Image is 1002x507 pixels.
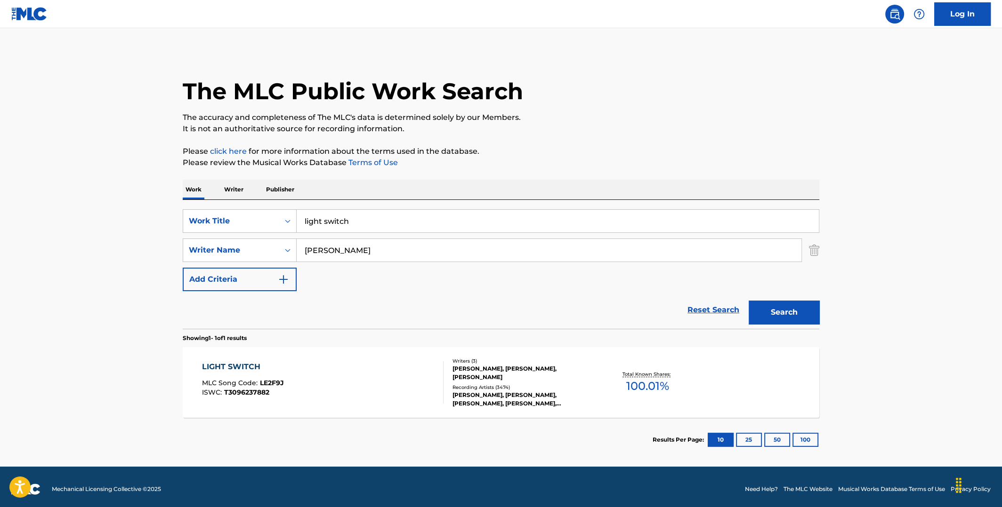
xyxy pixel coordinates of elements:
[809,238,819,262] img: Delete Criterion
[260,379,284,387] span: LE2F9J
[764,433,790,447] button: 50
[183,347,819,418] a: LIGHT SWITCHMLC Song Code:LE2F9JISWC:T3096237882Writers (3)[PERSON_NAME], [PERSON_NAME], [PERSON_...
[453,364,595,381] div: [PERSON_NAME], [PERSON_NAME], [PERSON_NAME]
[792,433,818,447] button: 100
[838,485,945,493] a: Musical Works Database Terms of Use
[189,245,274,256] div: Writer Name
[622,371,673,378] p: Total Known Shares:
[183,209,819,329] form: Search Form
[951,471,966,499] div: Drag
[453,391,595,408] div: [PERSON_NAME], [PERSON_NAME], [PERSON_NAME], [PERSON_NAME], [PERSON_NAME]
[745,485,778,493] a: Need Help?
[210,147,247,156] a: click here
[183,180,204,199] p: Work
[653,436,706,444] p: Results Per Page:
[453,357,595,364] div: Writers ( 3 )
[52,485,161,493] span: Mechanical Licensing Collective © 2025
[183,77,523,105] h1: The MLC Public Work Search
[183,146,819,157] p: Please for more information about the terms used in the database.
[202,361,284,372] div: LIGHT SWITCH
[951,485,991,493] a: Privacy Policy
[934,2,991,26] a: Log In
[221,180,246,199] p: Writer
[183,268,297,291] button: Add Criteria
[278,274,289,285] img: 9d2ae6d4665cec9f34b9.svg
[189,215,274,227] div: Work Title
[183,112,819,123] p: The accuracy and completeness of The MLC's data is determined solely by our Members.
[910,5,929,24] div: Help
[708,433,734,447] button: 10
[202,388,224,396] span: ISWC :
[183,157,819,168] p: Please review the Musical Works Database
[889,8,900,20] img: search
[183,123,819,135] p: It is not an authoritative source for recording information.
[202,379,260,387] span: MLC Song Code :
[224,388,269,396] span: T3096237882
[784,485,832,493] a: The MLC Website
[913,8,925,20] img: help
[11,7,48,21] img: MLC Logo
[736,433,762,447] button: 25
[347,158,398,167] a: Terms of Use
[885,5,904,24] a: Public Search
[263,180,297,199] p: Publisher
[626,378,669,395] span: 100.01 %
[183,334,247,342] p: Showing 1 - 1 of 1 results
[683,300,744,320] a: Reset Search
[749,301,819,324] button: Search
[955,462,1002,507] iframe: Chat Widget
[453,384,595,391] div: Recording Artists ( 3474 )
